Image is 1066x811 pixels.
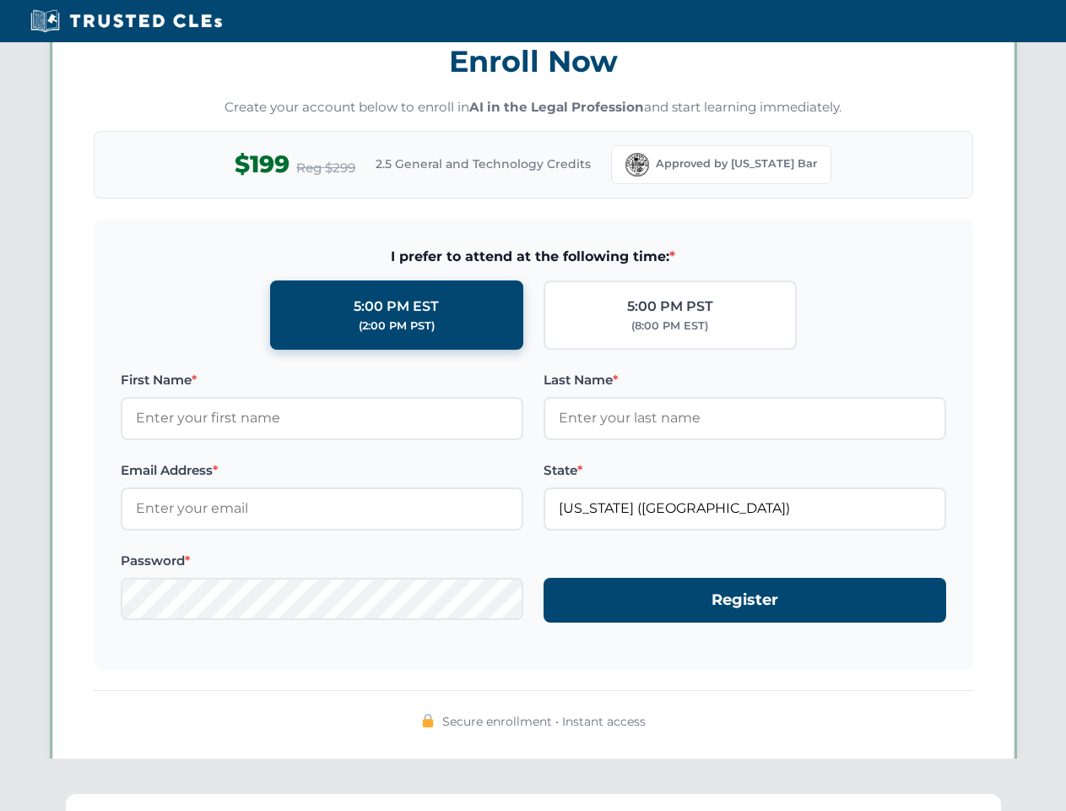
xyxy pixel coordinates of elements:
[235,145,289,183] span: $199
[627,296,713,318] div: 5:00 PM PST
[625,153,649,177] img: Florida Bar
[25,8,227,34] img: Trusted CLEs
[442,712,646,731] span: Secure enrollment • Instant access
[544,487,946,530] input: Florida (FL)
[121,460,523,481] label: Email Address
[656,155,817,172] span: Approved by [US_STATE] Bar
[94,35,973,88] h3: Enroll Now
[296,158,355,178] span: Reg $299
[121,551,523,571] label: Password
[121,487,523,530] input: Enter your email
[94,98,973,117] p: Create your account below to enroll in and start learning immediately.
[421,714,435,727] img: 🔒
[121,246,946,268] span: I prefer to attend at the following time:
[354,296,439,318] div: 5:00 PM EST
[544,460,946,481] label: State
[544,578,946,623] button: Register
[631,318,708,335] div: (8:00 PM EST)
[359,318,435,335] div: (2:00 PM PST)
[376,155,591,173] span: 2.5 General and Technology Credits
[544,370,946,390] label: Last Name
[121,397,523,439] input: Enter your first name
[544,397,946,439] input: Enter your last name
[121,370,523,390] label: First Name
[469,99,644,115] strong: AI in the Legal Profession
